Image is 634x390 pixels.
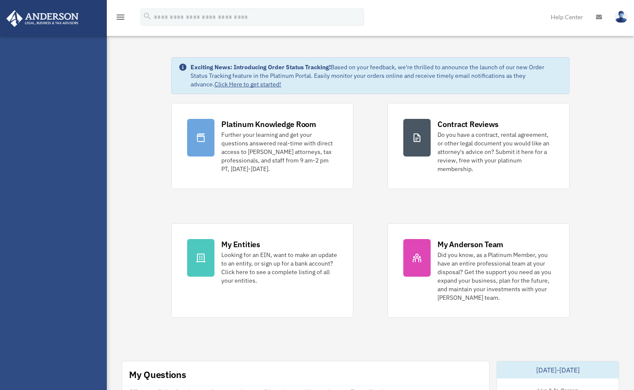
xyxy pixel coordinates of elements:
div: My Anderson Team [437,239,503,250]
strong: Exciting News: Introducing Order Status Tracking! [191,63,331,71]
div: My Questions [129,368,186,381]
div: Based on your feedback, we're thrilled to announce the launch of our new Order Status Tracking fe... [191,63,562,89]
a: My Anderson Team Did you know, as a Platinum Member, you have an entire professional team at your... [387,223,569,318]
a: Click Here to get started! [214,80,281,88]
div: Did you know, as a Platinum Member, you have an entire professional team at your disposal? Get th... [437,251,554,302]
i: menu [115,12,126,22]
div: Contract Reviews [437,119,499,130]
div: [DATE]-[DATE] [497,361,619,378]
img: User Pic [615,11,628,23]
a: Contract Reviews Do you have a contract, rental agreement, or other legal document you would like... [387,103,569,189]
a: menu [115,15,126,22]
div: Do you have a contract, rental agreement, or other legal document you would like an attorney's ad... [437,130,554,173]
a: My Entities Looking for an EIN, want to make an update to an entity, or sign up for a bank accoun... [171,223,353,318]
div: Further your learning and get your questions answered real-time with direct access to [PERSON_NAM... [221,130,338,173]
div: My Entities [221,239,260,250]
div: Platinum Knowledge Room [221,119,316,130]
i: search [143,12,152,21]
a: Platinum Knowledge Room Further your learning and get your questions answered real-time with dire... [171,103,353,189]
div: Looking for an EIN, want to make an update to an entity, or sign up for a bank account? Click her... [221,251,338,285]
img: Anderson Advisors Platinum Portal [4,10,81,27]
